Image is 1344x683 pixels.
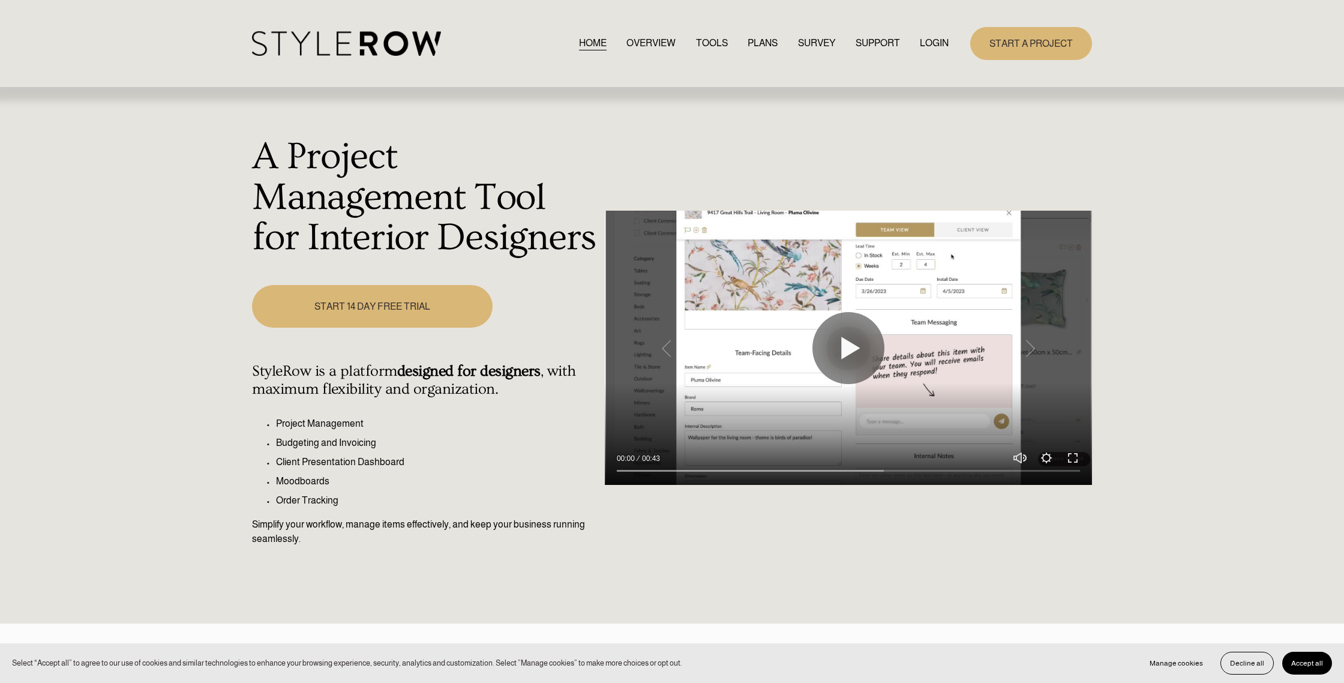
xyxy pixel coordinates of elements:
span: Accept all [1291,659,1323,667]
h1: A Project Management Tool for Interior Designers [252,137,598,259]
p: Budgeting and Invoicing [276,436,598,450]
a: START A PROJECT [970,27,1092,60]
strong: designed for designers [397,363,541,380]
input: Seek [617,467,1080,475]
div: Duration [638,453,663,465]
p: Order Tracking [276,493,598,508]
a: LOGIN [920,35,949,52]
p: Simplify your workflow, manage items effectively, and keep your business running seamlessly. [252,517,598,546]
p: Client Presentation Dashboard [276,455,598,469]
span: Decline all [1230,659,1264,667]
p: Project Management [276,417,598,431]
button: Accept all [1282,652,1332,675]
a: START 14 DAY FREE TRIAL [252,285,492,328]
span: SUPPORT [856,36,900,50]
div: Current time [617,453,638,465]
a: folder dropdown [856,35,900,52]
a: HOME [579,35,607,52]
img: StyleRow [252,31,441,56]
button: Manage cookies [1141,652,1212,675]
button: Play [812,312,884,384]
a: SURVEY [798,35,835,52]
a: TOOLS [696,35,728,52]
a: OVERVIEW [626,35,676,52]
h4: StyleRow is a platform , with maximum flexibility and organization. [252,363,598,399]
p: Moodboards [276,474,598,489]
span: Manage cookies [1150,659,1203,667]
p: Select “Accept all” to agree to our use of cookies and similar technologies to enhance your brows... [12,657,682,669]
a: PLANS [748,35,778,52]
button: Decline all [1220,652,1274,675]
